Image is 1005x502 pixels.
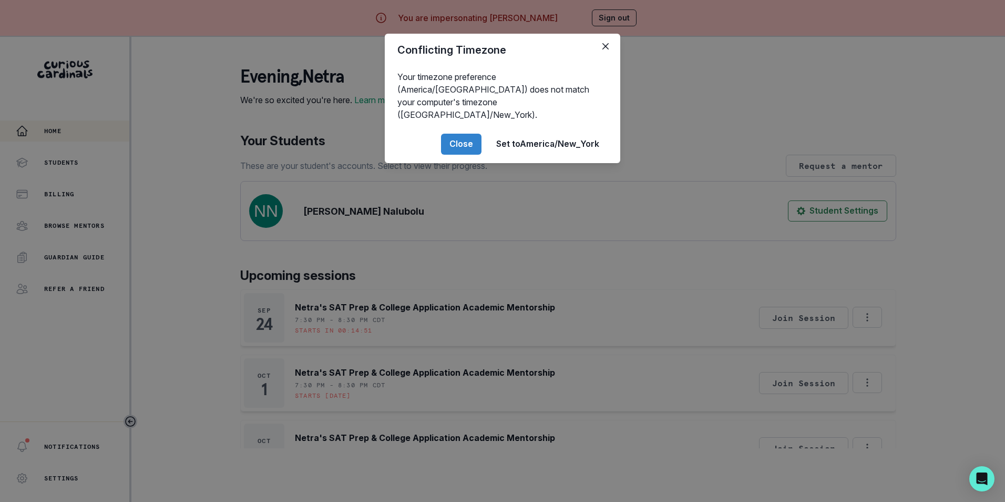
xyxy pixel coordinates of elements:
[385,66,620,125] div: Your timezone preference (America/[GEOGRAPHIC_DATA]) does not match your computer's timezone ([GE...
[597,38,614,55] button: Close
[969,466,994,491] div: Open Intercom Messenger
[385,34,620,66] header: Conflicting Timezone
[441,134,481,155] button: Close
[488,134,608,155] button: Set toAmerica/New_York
